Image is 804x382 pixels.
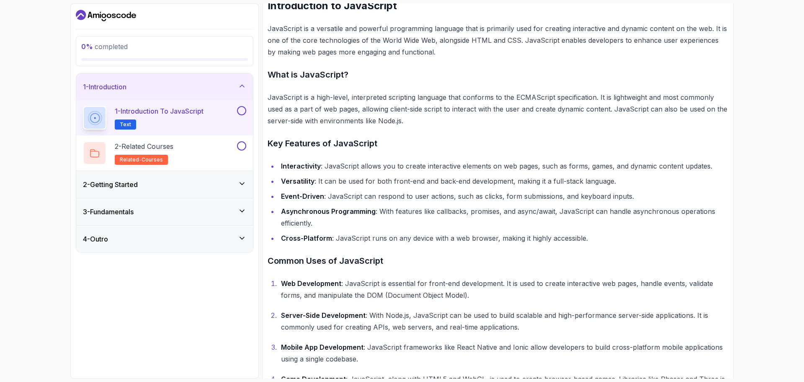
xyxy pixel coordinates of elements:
strong: Asynchronous Programming [281,207,376,216]
h3: 1 - Introduction [83,82,126,92]
p: : JavaScript is essential for front-end development. It is used to create interactive web pages, ... [281,278,728,301]
strong: Interactivity [281,162,321,170]
h3: What is JavaScript? [268,68,728,81]
span: related-courses [120,156,163,163]
p: 2 - Related Courses [115,141,173,151]
button: 2-Getting Started [76,171,253,198]
span: completed [81,42,128,51]
h3: Common Uses of JavaScript [268,254,728,268]
p: JavaScript is a high-level, interpreted scripting language that conforms to the ECMAScript specif... [268,91,728,127]
p: : With Node.js, JavaScript can be used to build scalable and high-performance server-side applica... [281,309,728,333]
h3: 4 - Outro [83,234,108,244]
h3: 2 - Getting Started [83,179,138,190]
li: : JavaScript can respond to user actions, such as clicks, form submissions, and keyboard inputs. [278,190,728,202]
a: Dashboard [76,9,136,22]
span: Text [120,121,131,128]
p: 1 - Introduction to JavaScript [115,106,204,116]
strong: Event-Driven [281,192,324,200]
li: : JavaScript runs on any device with a web browser, making it highly accessible. [278,232,728,244]
strong: Cross-Platform [281,234,332,242]
strong: Web Development [281,279,341,288]
button: 1-Introduction [76,73,253,100]
button: 1-Introduction to JavaScriptText [83,106,246,130]
strong: Versatility [281,177,314,185]
button: 3-Fundamentals [76,198,253,225]
button: 4-Outro [76,226,253,252]
h3: 3 - Fundamentals [83,207,134,217]
p: JavaScript is a versatile and powerful programming language that is primarily used for creating i... [268,23,728,58]
h3: Key Features of JavaScript [268,137,728,150]
p: : JavaScript frameworks like React Native and Ionic allow developers to build cross-platform mobi... [281,341,728,365]
strong: Server-Side Development [281,311,366,320]
li: : It can be used for both front-end and back-end development, making it a full-stack language. [278,175,728,187]
strong: Mobile App Development [281,343,363,351]
span: 0 % [81,42,93,51]
li: : JavaScript allows you to create interactive elements on web pages, such as forms, games, and dy... [278,160,728,172]
button: 2-Related Coursesrelated-courses [83,141,246,165]
li: : With features like callbacks, promises, and async/await, JavaScript can handle asynchronous ope... [278,205,728,229]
